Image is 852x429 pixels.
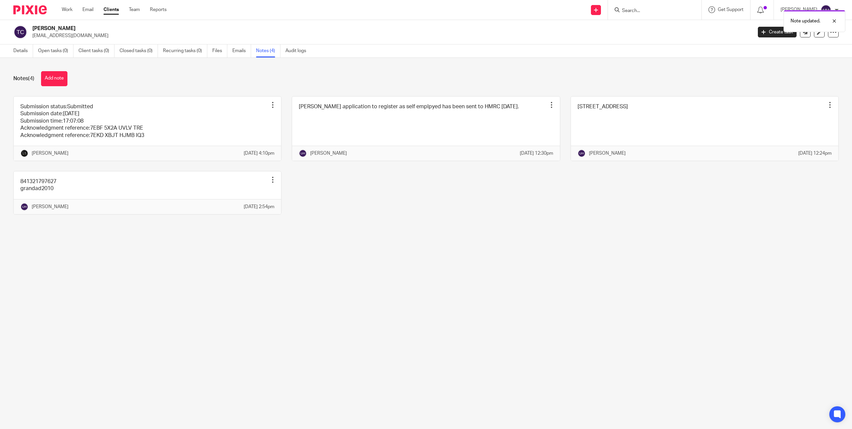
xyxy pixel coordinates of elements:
p: [PERSON_NAME] [32,150,68,157]
a: Email [82,6,93,13]
p: [PERSON_NAME] [32,203,68,210]
p: [DATE] 2:54pm [244,203,274,210]
button: Add note [41,71,67,86]
a: Closed tasks (0) [120,44,158,57]
p: [DATE] 12:30pm [520,150,553,157]
a: Notes (4) [256,44,280,57]
span: (4) [28,76,34,81]
a: Emails [232,44,251,57]
a: Create task [758,27,797,37]
p: [EMAIL_ADDRESS][DOMAIN_NAME] [32,32,748,39]
a: Details [13,44,33,57]
img: svg%3E [821,5,831,15]
a: Open tasks (0) [38,44,73,57]
a: Audit logs [285,44,311,57]
p: Note updated. [791,18,820,24]
h2: [PERSON_NAME] [32,25,605,32]
img: svg%3E [578,149,586,157]
a: Clients [103,6,119,13]
p: [DATE] 4:10pm [244,150,274,157]
img: Lockhart+Amin+-+1024x1024+-+light+on+dark.jpg [20,149,28,157]
a: Reports [150,6,167,13]
a: Files [212,44,227,57]
a: Work [62,6,72,13]
p: [DATE] 12:24pm [798,150,832,157]
a: Recurring tasks (0) [163,44,207,57]
img: svg%3E [13,25,27,39]
a: Team [129,6,140,13]
p: [PERSON_NAME] [589,150,626,157]
a: Client tasks (0) [78,44,115,57]
img: svg%3E [299,149,307,157]
h1: Notes [13,75,34,82]
img: Pixie [13,5,47,14]
p: [PERSON_NAME] [310,150,347,157]
img: svg%3E [20,203,28,211]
